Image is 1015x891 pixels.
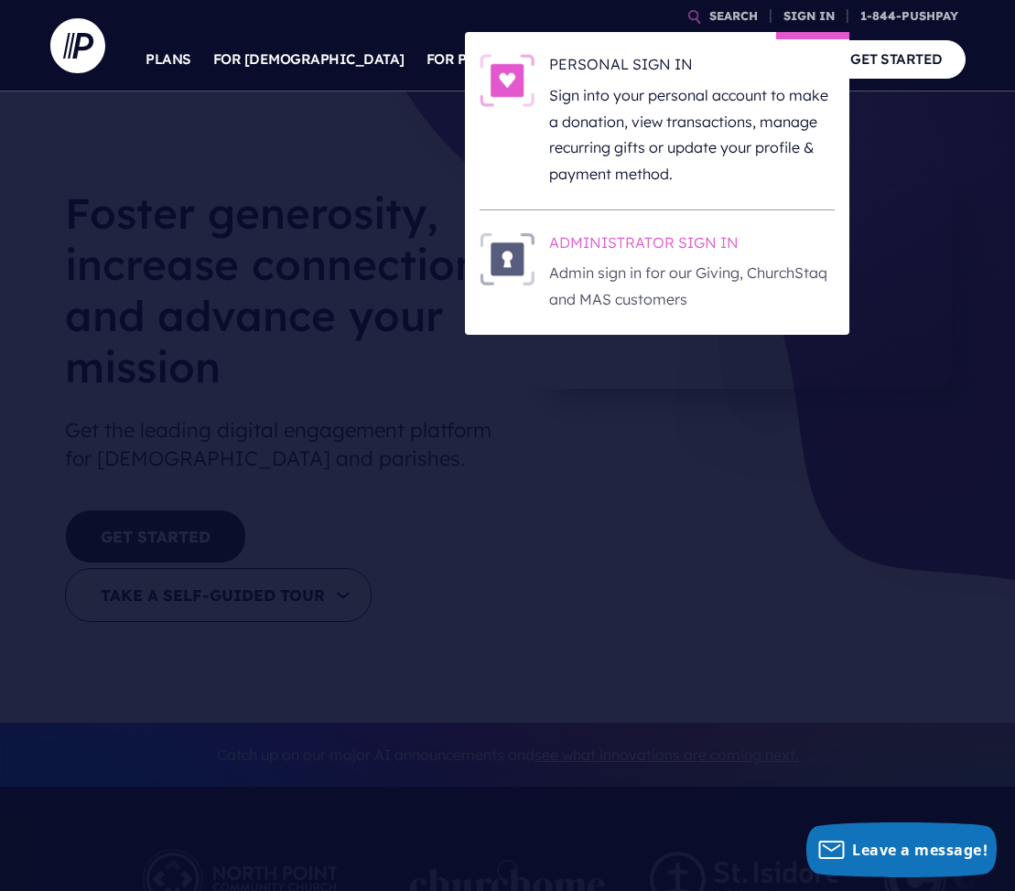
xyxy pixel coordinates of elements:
a: PERSONAL SIGN IN - Illustration PERSONAL SIGN IN Sign into your personal account to make a donati... [480,54,835,188]
h6: ADMINISTRATOR SIGN IN [549,232,835,260]
span: Leave a message! [852,840,988,860]
a: ADMINISTRATOR SIGN IN - Illustration ADMINISTRATOR SIGN IN Admin sign in for our Giving, ChurchSt... [480,232,835,313]
a: PLANS [146,27,191,91]
img: ADMINISTRATOR SIGN IN - Illustration [480,232,534,285]
h6: PERSONAL SIGN IN [549,54,835,81]
p: Admin sign in for our Giving, ChurchStaq and MAS customers [549,260,835,313]
p: Sign into your personal account to make a donation, view transactions, manage recurring gifts or ... [549,82,835,188]
a: FOR PARISHES [427,27,528,91]
img: PERSONAL SIGN IN - Illustration [480,54,534,107]
a: COMPANY [739,27,806,91]
a: FOR [DEMOGRAPHIC_DATA] [213,27,405,91]
a: SOLUTIONS [550,27,632,91]
a: GET STARTED [827,40,966,78]
a: EXPLORE [653,27,717,91]
button: Leave a message! [806,822,997,877]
